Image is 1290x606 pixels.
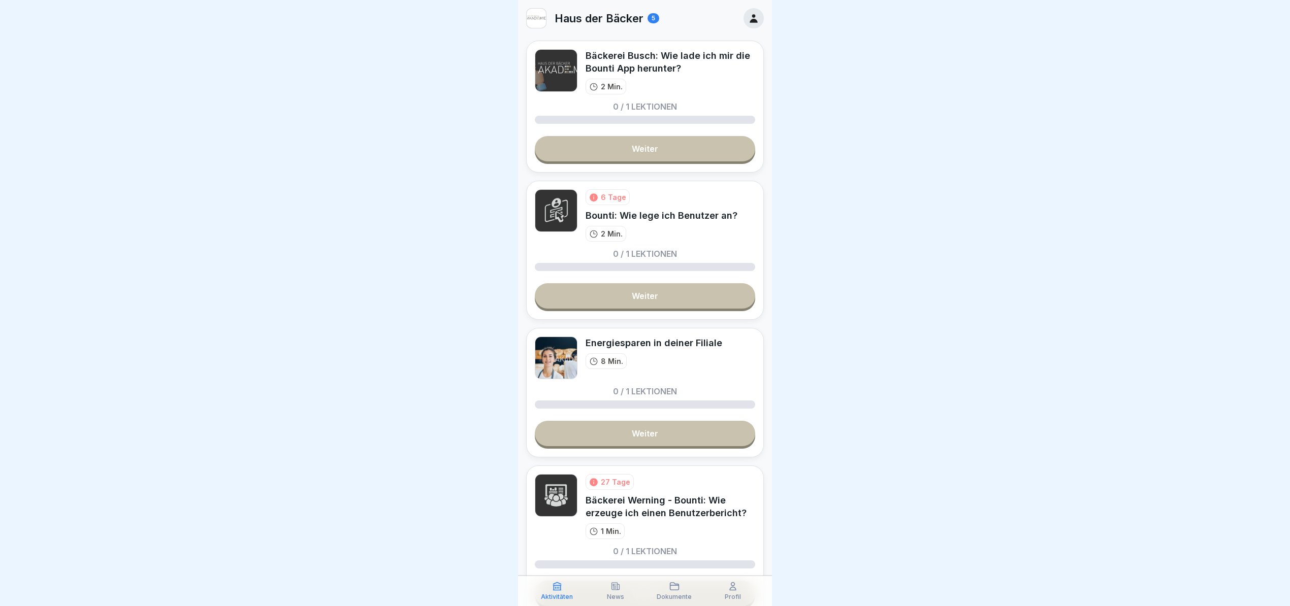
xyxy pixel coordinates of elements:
p: 0 / 1 Lektionen [613,250,677,258]
div: Bäckerei Werning - Bounti: Wie erzeuge ich einen Benutzerbericht? [586,494,755,519]
a: Weiter [535,283,755,309]
p: 8 Min. [601,356,623,366]
p: 0 / 1 Lektionen [613,387,677,395]
div: 27 Tage [601,477,630,487]
p: News [607,593,624,600]
a: Weiter [535,421,755,446]
p: Dokumente [657,593,692,600]
p: 1 Min. [601,526,621,536]
div: Bounti: Wie lege ich Benutzer an? [586,209,737,222]
div: 5 [648,13,659,23]
img: h0ir0warzjvm1vzjfykkf11s.png [535,474,577,517]
p: Haus der Bäcker [555,12,643,25]
p: 2 Min. [601,81,623,92]
img: s78w77shk91l4aeybtorc9h7.png [535,49,577,92]
p: 0 / 1 Lektionen [613,547,677,555]
div: 6 Tage [601,192,626,203]
p: Aktivitäten [541,593,573,600]
div: Energiesparen in deiner Filiale [586,336,722,349]
p: 2 Min. [601,228,623,239]
img: h1uq8udo25ity8yr8xlavs7l.png [527,9,546,28]
a: Weiter [535,136,755,161]
div: Bäckerei Busch: Wie lade ich mir die Bounti App herunter? [586,49,755,75]
img: rpkw4seap6zziceup4sw3kml.png [535,336,577,379]
p: Profil [725,593,741,600]
img: y3z3y63wcjyhx73x8wr5r0l3.png [535,189,577,232]
p: 0 / 1 Lektionen [613,103,677,111]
